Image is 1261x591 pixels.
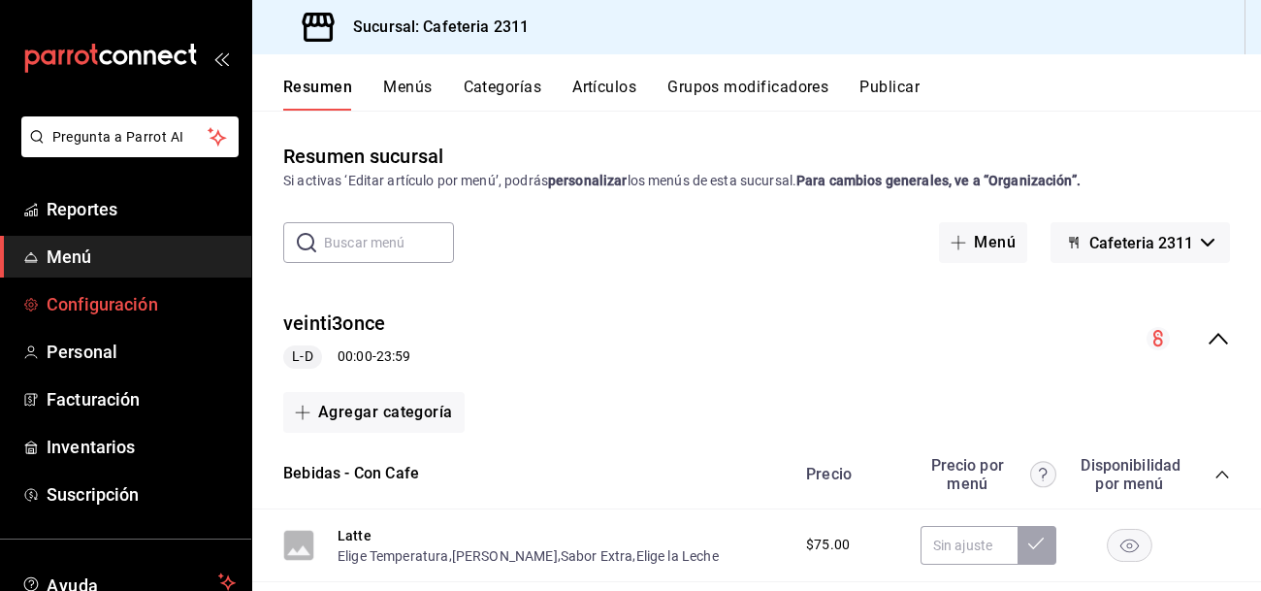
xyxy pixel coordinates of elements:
input: Sin ajuste [921,526,1018,565]
div: Si activas ‘Editar artículo por menú’, podrás los menús de esta sucursal. [283,171,1230,191]
div: 00:00 - 23:59 [283,345,410,369]
div: Precio [787,465,911,483]
span: $75.00 [806,535,850,555]
button: Cafeteria 2311 [1051,222,1230,263]
strong: Para cambios generales, ve a “Organización”. [796,173,1081,188]
span: Suscripción [47,481,236,508]
button: [PERSON_NAME] [452,546,558,566]
button: Latte [338,526,372,545]
span: Personal [47,339,236,365]
button: Pregunta a Parrot AI [21,116,239,157]
button: Resumen [283,78,352,111]
span: L-D [284,346,320,367]
button: collapse-category-row [1214,467,1230,482]
button: Artículos [572,78,636,111]
h3: Sucursal: Cafeteria 2311 [338,16,529,39]
div: Disponibilidad por menú [1081,456,1178,493]
button: open_drawer_menu [213,50,229,66]
span: Pregunta a Parrot AI [52,127,209,148]
button: Bebidas - Con Cafe [283,463,419,485]
span: Reportes [47,196,236,222]
div: , , , [338,545,719,566]
span: Configuración [47,291,236,317]
span: Facturación [47,386,236,412]
button: Elige la Leche [636,546,719,566]
div: Resumen sucursal [283,142,443,171]
span: Menú [47,244,236,270]
button: Categorías [464,78,542,111]
button: Sabor Extra [561,546,633,566]
button: Menú [939,222,1027,263]
button: veinti3once [283,310,385,338]
a: Pregunta a Parrot AI [14,141,239,161]
strong: personalizar [548,173,628,188]
button: Elige Temperatura [338,546,449,566]
button: Publicar [859,78,920,111]
button: Menús [383,78,432,111]
button: Grupos modificadores [667,78,828,111]
div: collapse-menu-row [252,294,1261,384]
span: Cafeteria 2311 [1089,234,1193,252]
input: Buscar menú [324,223,454,262]
div: navigation tabs [283,78,1261,111]
button: Agregar categoría [283,392,465,433]
span: Inventarios [47,434,236,460]
div: Precio por menú [921,456,1056,493]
